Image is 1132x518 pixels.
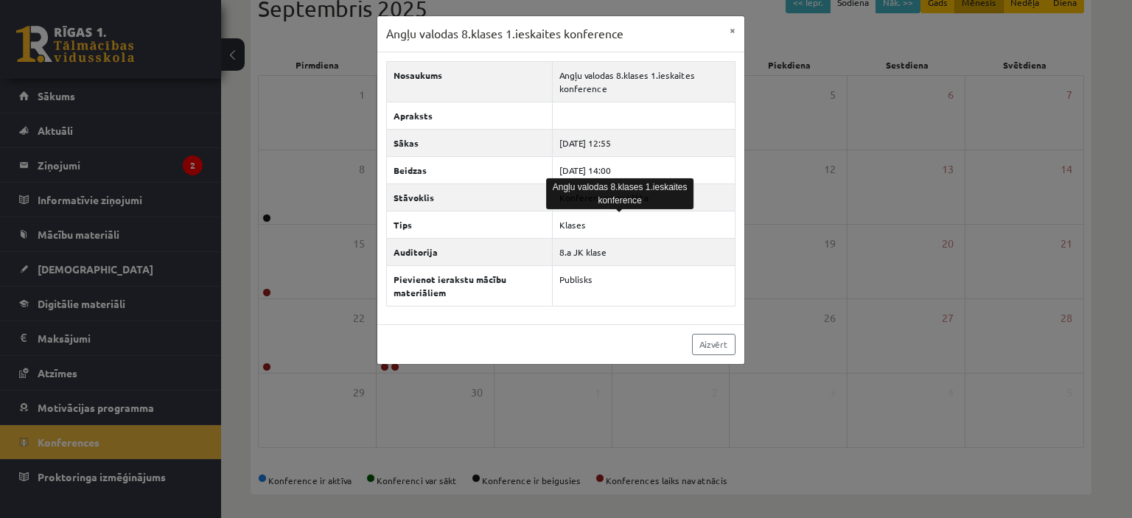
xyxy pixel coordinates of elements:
[386,25,623,43] h3: Angļu valodas 8.klases 1.ieskaites konference
[386,156,553,183] th: Beidzas
[692,334,736,355] a: Aizvērt
[553,156,735,183] td: [DATE] 14:00
[386,102,553,129] th: Apraksts
[386,61,553,102] th: Nosaukums
[546,178,693,209] div: Angļu valodas 8.klases 1.ieskaites konference
[553,211,735,238] td: Klases
[386,211,553,238] th: Tips
[553,129,735,156] td: [DATE] 12:55
[386,265,553,306] th: Pievienot ierakstu mācību materiāliem
[386,183,553,211] th: Stāvoklis
[553,61,735,102] td: Angļu valodas 8.klases 1.ieskaites konference
[553,238,735,265] td: 8.a JK klase
[386,129,553,156] th: Sākas
[721,16,744,44] button: ×
[553,265,735,306] td: Publisks
[386,238,553,265] th: Auditorija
